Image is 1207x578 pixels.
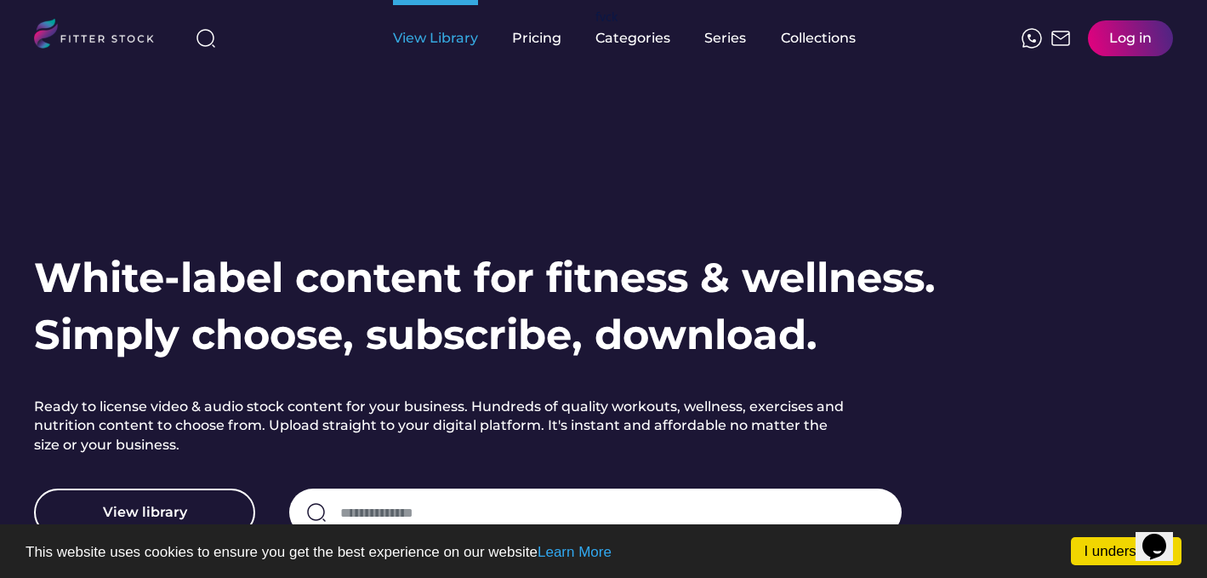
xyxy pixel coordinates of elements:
a: I understand! [1071,537,1181,565]
img: search-normal.svg [306,502,327,523]
div: Pricing [512,29,561,48]
div: Collections [781,29,856,48]
div: View Library [393,29,478,48]
div: Log in [1109,29,1152,48]
div: Categories [595,29,670,48]
h1: White-label content for fitness & wellness. Simply choose, subscribe, download. [34,249,936,363]
img: search-normal%203.svg [196,28,216,49]
div: fvck [595,9,618,26]
img: meteor-icons_whatsapp%20%281%29.svg [1022,28,1042,49]
h2: Ready to license video & audio stock content for your business. Hundreds of quality workouts, wel... [34,398,851,455]
img: LOGO.svg [34,19,168,54]
iframe: chat widget [1136,510,1190,561]
img: Frame%2051.svg [1050,28,1071,49]
div: Series [704,29,747,48]
button: View library [34,489,255,536]
p: This website uses cookies to ensure you get the best experience on our website [26,545,1181,559]
a: Learn More [538,544,612,560]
